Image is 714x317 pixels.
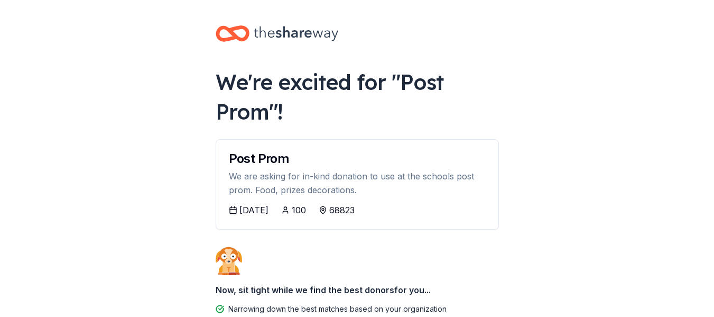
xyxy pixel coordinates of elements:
[239,204,268,216] div: [DATE]
[216,67,499,126] div: We're excited for " Post Prom "!
[228,303,447,315] div: Narrowing down the best matches based on your organization
[229,152,486,165] div: Post Prom
[329,204,355,216] div: 68823
[292,204,306,216] div: 100
[229,169,486,197] div: We are asking for in-kind donation to use at the schools post prom. Food, prizes decorations.
[216,247,242,275] img: Dog waiting patiently
[216,279,499,301] div: Now, sit tight while we find the best donors for you...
